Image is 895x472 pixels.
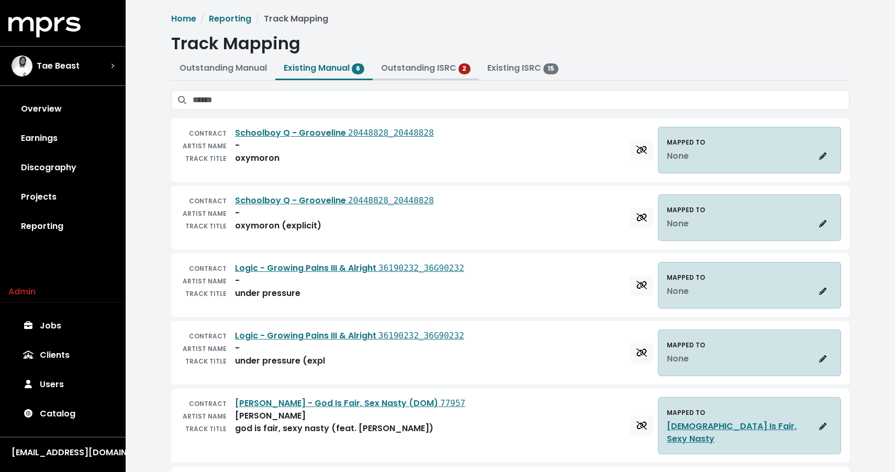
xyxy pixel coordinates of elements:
tt: 36190232_36G90232 [378,331,464,341]
tt: 20448828_20448828 [348,195,434,205]
span: 15 [543,63,558,74]
small: CONTRACT [189,332,227,341]
a: Existing ISRC 15 [487,62,558,74]
div: [EMAIL_ADDRESS][DOMAIN_NAME] [12,446,114,459]
small: ARTIST NAME [183,412,227,421]
small: CONTRACT [189,196,227,205]
small: ARTIST NAME [183,141,227,150]
a: Discography [8,153,117,182]
a: Schoolboy Q - Grooveline 20448828_20448828 [235,127,434,139]
img: The selected account / producer [12,56,32,76]
a: [PERSON_NAME] - God Is Fair, Sex Nasty (DOM) 77957 [235,397,465,409]
tt: 20448828_20448828 [348,128,434,138]
small: TRACK TITLE [185,289,227,298]
a: Jobs [8,311,117,341]
small: TRACK TITLE [185,222,227,230]
a: mprs logo [8,20,81,32]
input: Search existing manual mappings [193,90,849,110]
a: [DEMOGRAPHIC_DATA] Is Fair, Sexy Nasty [667,420,813,445]
div: oxymoron (explicit) [235,219,321,232]
small: CONTRACT [189,129,227,138]
div: - [235,139,240,152]
a: Users [8,370,117,399]
small: MAPPED TO [667,273,705,282]
a: Existing Manual 6 [284,62,364,74]
span: None [667,217,689,230]
a: Outstanding ISRC [381,62,456,74]
a: Logic - Growing Pains III & Alright 36190232_36G90232 [235,330,464,342]
button: Delete track mapping [630,343,654,363]
button: Delete track mapping [630,208,654,228]
div: - [235,275,240,287]
small: CONTRACT [189,399,227,408]
div: god is fair, sexy nasty (feat. [PERSON_NAME]) [235,422,433,435]
span: None [667,285,689,298]
a: Projects [8,182,117,212]
a: Logic - Growing Pains III & Alright 36190232_36G90232 [235,262,464,274]
small: ARTIST NAME [183,277,227,286]
small: CONTRACT [189,264,227,273]
tt: 36190232_36G90232 [378,263,464,273]
div: oxymoron [235,152,279,164]
a: Earnings [8,124,117,153]
a: Outstanding Manual [180,62,267,74]
a: Reporting [8,212,117,241]
tt: 77957 [440,398,465,408]
small: MAPPED TO [667,205,705,214]
small: ARTIST NAME [183,344,227,353]
div: - [235,207,240,219]
small: TRACK TITLE [185,154,227,163]
h1: Track Mapping [171,34,849,53]
nav: breadcrumb [171,13,849,25]
div: under pressure (expl [235,355,325,367]
button: Delete track mapping [630,276,654,295]
a: Overview [8,94,117,124]
div: - [235,342,240,355]
button: Delete track mapping [630,416,654,436]
button: Delete track mapping [630,140,654,160]
span: None [667,353,689,365]
small: MAPPED TO [667,138,705,147]
span: None [667,150,689,162]
small: TRACK TITLE [185,424,227,433]
span: Tae Beast [37,60,80,72]
button: [EMAIL_ADDRESS][DOMAIN_NAME] [8,446,117,459]
a: Clients [8,341,117,370]
div: under pressure [235,287,300,300]
a: Schoolboy Q - Grooveline 20448828_20448828 [235,194,434,206]
small: MAPPED TO [667,408,705,417]
a: Home [171,13,196,25]
small: TRACK TITLE [185,357,227,366]
span: 6 [352,63,364,74]
a: Reporting [209,13,251,25]
span: 2 [458,63,471,74]
a: Catalog [8,399,117,429]
li: Track Mapping [251,13,328,25]
small: ARTIST NAME [183,209,227,218]
div: [PERSON_NAME] [235,410,306,422]
small: MAPPED TO [667,341,705,349]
